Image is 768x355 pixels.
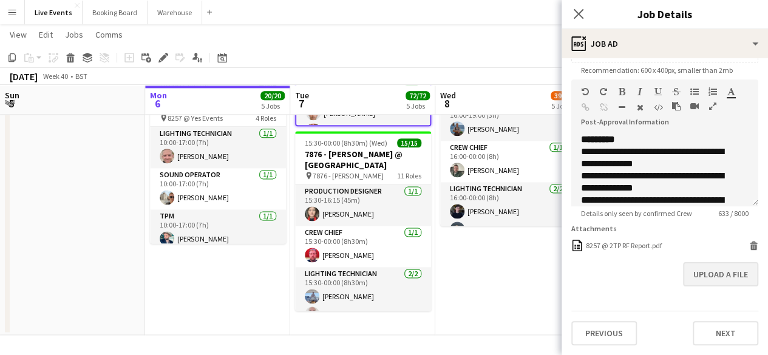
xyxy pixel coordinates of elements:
button: Redo [599,87,608,96]
app-card-role: Lighting Technician1/116:00-19:00 (3h)[PERSON_NAME] [440,100,576,141]
span: 5 [3,96,19,110]
a: Jobs [60,27,88,42]
div: BST [75,72,87,81]
a: Comms [90,27,127,42]
app-card-role: Production Designer1/115:30-16:15 (45m)[PERSON_NAME] [295,184,431,226]
button: Insert video [690,101,699,111]
button: Horizontal Line [617,103,626,112]
button: Underline [654,87,662,96]
div: 5 Jobs [406,101,429,110]
div: [DATE] [10,70,38,83]
button: Bold [617,87,626,96]
span: 39/40 [551,91,575,100]
span: Recommendation: 600 x 400px, smaller than 2mb [571,66,743,75]
span: 11 Roles [397,171,421,180]
app-card-role: Crew Chief1/115:30-00:00 (8h30m)[PERSON_NAME] [295,226,431,267]
button: Ordered List [709,87,717,96]
button: Upload a file [683,262,758,286]
app-card-role: Lighting Technician2/215:30-00:00 (8h30m)[PERSON_NAME][PERSON_NAME] [295,267,431,326]
button: Undo [581,87,590,96]
app-card-role: Lighting Technician2/216:00-00:00 (8h)[PERSON_NAME][PERSON_NAME] [440,182,576,241]
app-job-card: 15:30-00:00 (8h30m) (Wed)15/157876 - [PERSON_NAME] @ [GEOGRAPHIC_DATA] 7876 - [PERSON_NAME]11 Rol... [295,131,431,311]
button: Text Color [727,87,735,96]
app-card-role: Crew Chief1/116:00-00:00 (8h)[PERSON_NAME] [440,141,576,182]
span: 72/72 [406,91,430,100]
app-card-role: TPM1/110:00-17:00 (7h)[PERSON_NAME] [150,209,286,251]
div: 5 Jobs [551,101,574,110]
h3: Job Details [562,6,768,22]
span: 20/20 [260,91,285,100]
span: Details only seen by confirmed Crew [571,209,702,218]
span: 7876 - [PERSON_NAME] [313,171,384,180]
button: Previous [571,321,637,345]
span: 7 [293,96,309,110]
span: 4 Roles [256,113,276,123]
span: 633 / 8000 [709,209,758,218]
button: Next [693,321,758,345]
span: Week 40 [40,72,70,81]
h3: 7876 - [PERSON_NAME] @ [GEOGRAPHIC_DATA] [295,149,431,171]
app-card-role: Sound Operator1/110:00-17:00 (7h)[PERSON_NAME] [150,168,286,209]
button: Italic [636,87,644,96]
span: Tue [295,90,309,101]
span: 6 [148,96,167,110]
div: 8257 @ 2TP RF Report.pdf [586,241,662,250]
a: View [5,27,32,42]
button: Paste as plain text [672,101,681,111]
span: Sun [5,90,19,101]
span: Jobs [65,29,83,40]
span: Wed [440,90,456,101]
a: Edit [34,27,58,42]
button: Unordered List [690,87,699,96]
span: 15:30-00:00 (8h30m) (Wed) [305,138,387,147]
button: Booking Board [83,1,148,24]
span: View [10,29,27,40]
app-job-card: In progress10:00-17:00 (7h)4/4PREP - 8257 - [PERSON_NAME] [PERSON_NAME] International @ Yes Event... [150,64,286,243]
button: Strikethrough [672,87,681,96]
button: HTML Code [654,103,662,112]
span: 8 [438,96,456,110]
span: Mon [150,90,167,101]
button: Fullscreen [709,101,717,111]
span: 15/15 [397,138,421,147]
div: Job Ad [562,29,768,58]
button: Warehouse [148,1,202,24]
button: Clear Formatting [636,103,644,112]
span: 8257 @ Yes Events [168,113,223,123]
span: Comms [95,29,123,40]
button: Live Events [25,1,83,24]
label: Attachments [571,224,617,233]
div: 5 Jobs [261,101,284,110]
span: Edit [39,29,53,40]
app-job-card: 16:00-00:00 (8h) (Thu)11/118108 - Word on the Street [GEOGRAPHIC_DATA] @ Banqueting House 8108 - ... [440,46,576,226]
app-card-role: Lighting Technician1/110:00-17:00 (7h)[PERSON_NAME] [150,127,286,168]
